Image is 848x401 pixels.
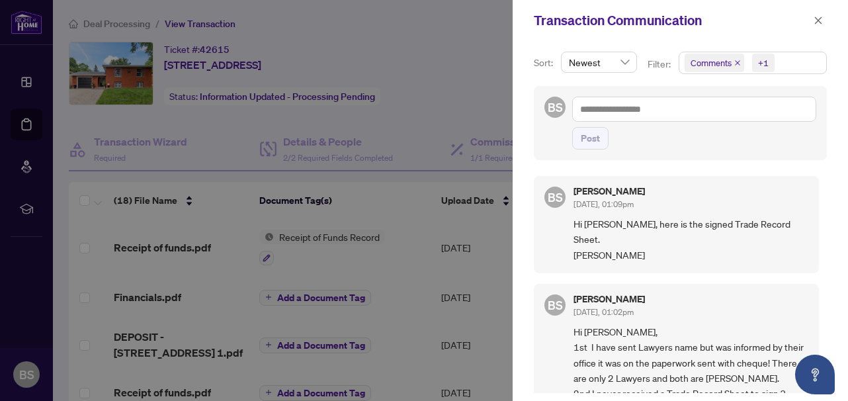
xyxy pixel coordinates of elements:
[573,187,645,196] h5: [PERSON_NAME]
[569,52,629,72] span: Newest
[534,56,556,70] p: Sort:
[795,355,835,394] button: Open asap
[534,11,810,30] div: Transaction Communication
[548,296,563,314] span: BS
[573,307,634,317] span: [DATE], 01:02pm
[573,294,645,304] h5: [PERSON_NAME]
[758,56,769,69] div: +1
[734,60,741,66] span: close
[548,98,563,116] span: BS
[573,199,634,209] span: [DATE], 01:09pm
[572,127,609,150] button: Post
[648,57,673,71] p: Filter:
[548,188,563,206] span: BS
[814,16,823,25] span: close
[685,54,744,72] span: Comments
[573,216,808,263] span: Hi [PERSON_NAME], here is the signed Trade Record Sheet. [PERSON_NAME]
[691,56,732,69] span: Comments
